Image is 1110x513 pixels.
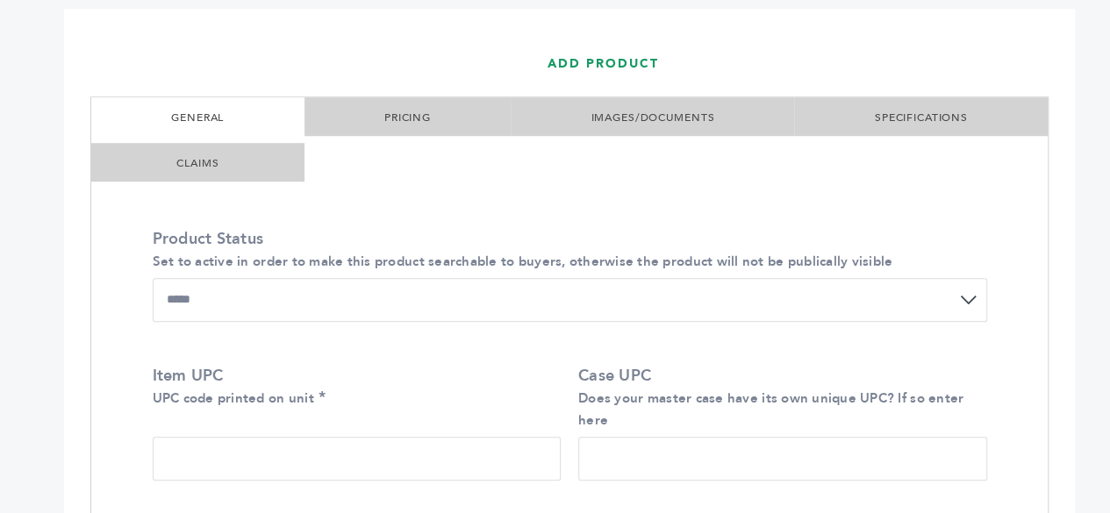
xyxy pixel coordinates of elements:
small: Does your master case have its own unique UPC? If so enter here [578,389,963,429]
a: CLAIMS [176,156,218,170]
label: Item UPC [153,365,553,409]
label: Product Status [153,228,978,272]
a: GENERAL [171,110,224,125]
small: Set to active in order to make this product searchable to buyers, otherwise the product will not ... [153,253,893,270]
small: UPC code printed on unit [153,389,314,407]
label: Case UPC [578,365,978,431]
a: IMAGES/DOCUMENTS [591,110,714,125]
a: PRICING [384,110,431,125]
h1: ADD PRODUCT [548,32,1027,96]
a: SPECIFICATIONS [875,110,968,125]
